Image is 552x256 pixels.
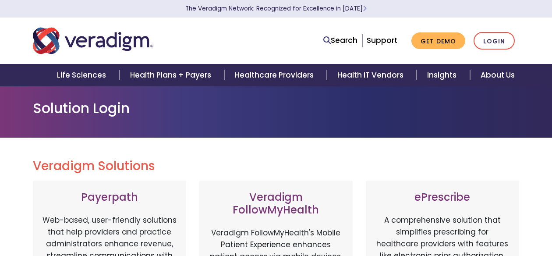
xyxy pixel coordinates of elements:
[33,100,519,117] h1: Solution Login
[33,159,519,174] h2: Veradigm Solutions
[208,191,344,217] h3: Veradigm FollowMyHealth
[327,64,417,86] a: Health IT Vendors
[367,35,397,46] a: Support
[363,4,367,13] span: Learn More
[375,191,510,204] h3: ePrescribe
[470,64,525,86] a: About Us
[323,35,357,46] a: Search
[417,64,470,86] a: Insights
[224,64,327,86] a: Healthcare Providers
[42,191,177,204] h3: Payerpath
[185,4,367,13] a: The Veradigm Network: Recognized for Excellence in [DATE]Learn More
[46,64,119,86] a: Life Sciences
[474,32,515,50] a: Login
[120,64,224,86] a: Health Plans + Payers
[411,32,465,50] a: Get Demo
[33,26,153,55] img: Veradigm logo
